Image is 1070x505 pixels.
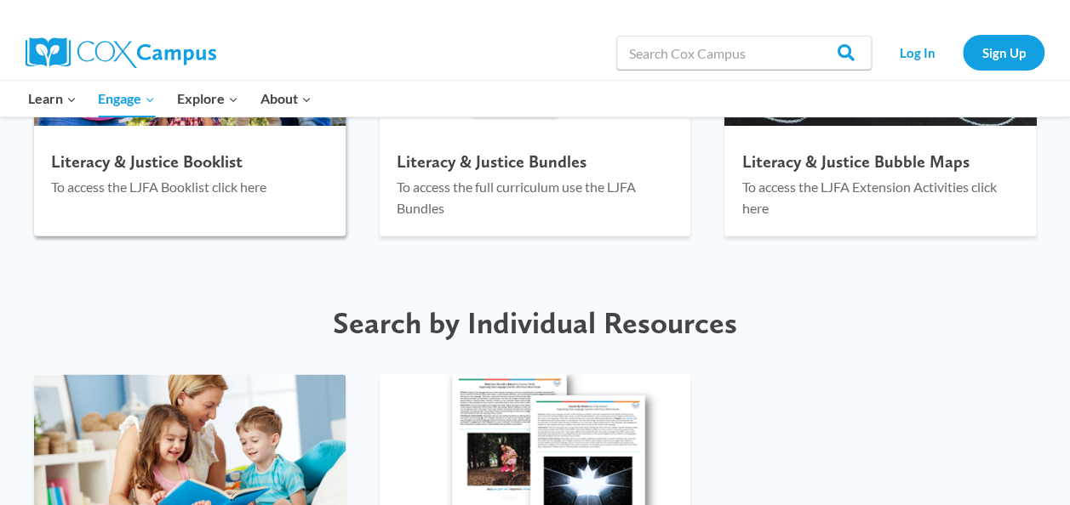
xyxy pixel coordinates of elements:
nav: Primary Navigation [17,81,322,116]
span: Search by Individual Resources [333,304,737,341]
a: Sign Up [963,35,1044,70]
img: Cox Campus [26,37,216,68]
h4: Literacy & Justice Bundles [397,151,674,172]
p: To access the LJFA Extension Activities click here [741,176,1019,219]
h4: Literacy & Justice Bubble Maps [741,151,1019,172]
h4: Literacy & Justice Booklist [51,151,329,172]
button: Child menu of Explore [166,81,249,116]
input: Search Cox Campus [616,36,872,70]
button: Child menu of Engage [88,81,167,116]
p: To access the LJFA Booklist click here [51,176,329,198]
button: Child menu of About [249,81,323,116]
a: Log In [880,35,954,70]
button: Child menu of Learn [17,81,88,116]
nav: Secondary Navigation [880,35,1044,70]
p: To access the full curriculum use the LJFA Bundles [397,176,674,219]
